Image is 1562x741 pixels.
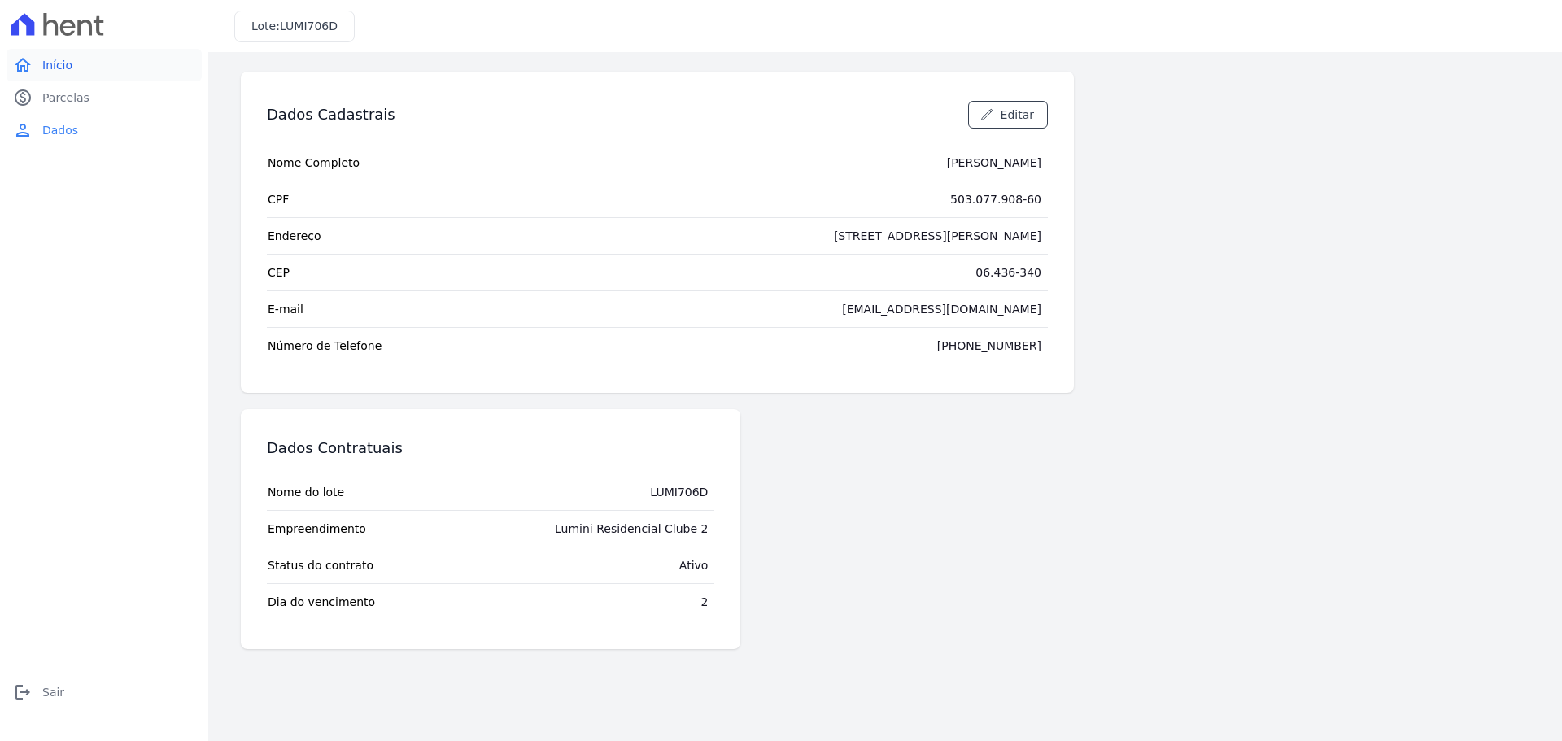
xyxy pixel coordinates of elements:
i: paid [13,88,33,107]
span: Nome Completo [268,155,360,171]
span: Editar [1001,107,1034,123]
h3: Dados Cadastrais [267,105,395,124]
div: LUMI706D [650,484,708,500]
span: Status do contrato [268,557,373,573]
a: homeInício [7,49,202,81]
div: [EMAIL_ADDRESS][DOMAIN_NAME] [842,301,1041,317]
span: Sair [42,684,64,700]
span: Empreendimento [268,521,366,537]
span: CPF [268,191,289,207]
div: Lumini Residencial Clube 2 [555,521,708,537]
i: home [13,55,33,75]
div: 2 [700,594,708,610]
span: Parcelas [42,89,89,106]
div: [PERSON_NAME] [947,155,1041,171]
span: Número de Telefone [268,338,382,354]
span: E-mail [268,301,303,317]
h3: Dados Contratuais [267,438,403,458]
span: Dia do vencimento [268,594,375,610]
h3: Lote: [251,18,338,35]
div: 06.436-340 [975,264,1041,281]
div: [STREET_ADDRESS][PERSON_NAME] [834,228,1041,244]
div: Ativo [679,557,709,573]
i: person [13,120,33,140]
i: logout [13,682,33,702]
span: Início [42,57,72,73]
span: CEP [268,264,290,281]
span: Dados [42,122,78,138]
span: LUMI706D [280,20,338,33]
span: Nome do lote [268,484,344,500]
div: [PHONE_NUMBER] [937,338,1041,354]
a: paidParcelas [7,81,202,114]
span: Endereço [268,228,321,244]
a: personDados [7,114,202,146]
a: Editar [968,101,1048,129]
a: logoutSair [7,676,202,708]
div: 503.077.908-60 [950,191,1041,207]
